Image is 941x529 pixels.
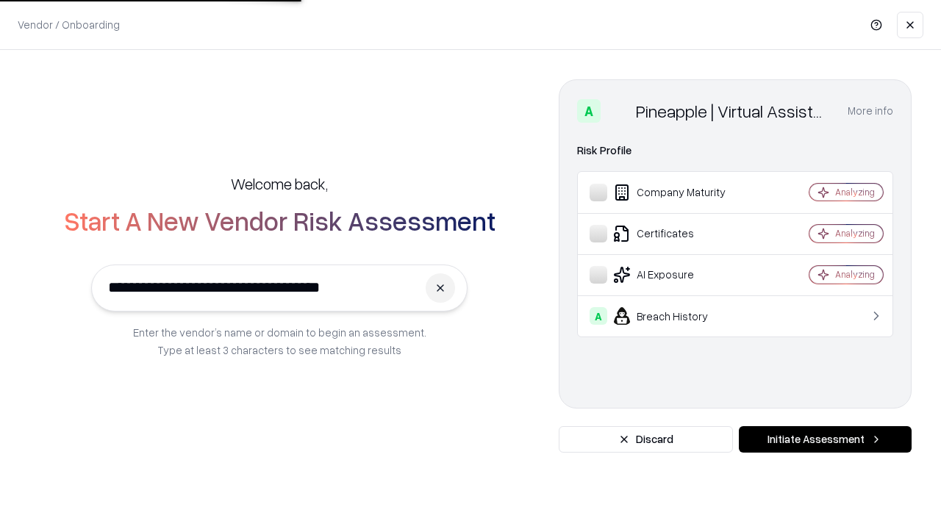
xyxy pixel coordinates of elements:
[835,186,875,198] div: Analyzing
[590,266,765,284] div: AI Exposure
[577,99,601,123] div: A
[64,206,495,235] h2: Start A New Vendor Risk Assessment
[835,227,875,240] div: Analyzing
[636,99,830,123] div: Pineapple | Virtual Assistant Agency
[739,426,912,453] button: Initiate Assessment
[590,307,607,325] div: A
[590,225,765,242] div: Certificates
[133,323,426,359] p: Enter the vendor’s name or domain to begin an assessment. Type at least 3 characters to see match...
[590,307,765,325] div: Breach History
[231,173,328,194] h5: Welcome back,
[590,184,765,201] div: Company Maturity
[848,98,893,124] button: More info
[559,426,733,453] button: Discard
[835,268,875,281] div: Analyzing
[607,99,630,123] img: Pineapple | Virtual Assistant Agency
[18,17,120,32] p: Vendor / Onboarding
[577,142,893,159] div: Risk Profile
